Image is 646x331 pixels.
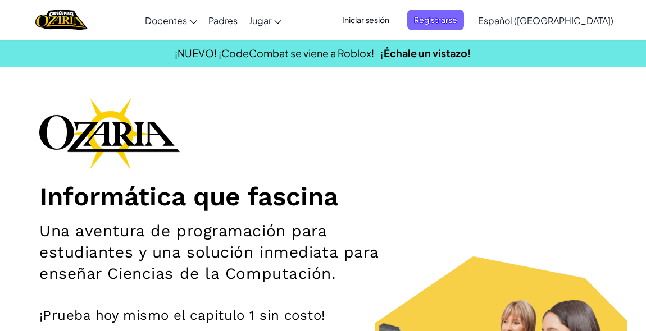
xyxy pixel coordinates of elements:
a: Padres [203,5,243,35]
h1: Informática que fascina [39,181,607,212]
a: Jugar [243,5,287,35]
a: ¡Échale un vistazo! [380,47,471,59]
span: Docentes [145,15,187,26]
span: Español ([GEOGRAPHIC_DATA]) [478,15,613,26]
button: Iniciar sesión [335,10,396,30]
img: Home [35,8,88,31]
img: Ozaria branding logo [39,98,180,169]
a: Ozaria by CodeCombat logo [35,8,88,31]
button: Registrarse [407,10,464,30]
a: Docentes [139,5,203,35]
h2: Una aventura de programación para estudiantes y una solución inmediata para enseñar Ciencias de l... [39,220,420,284]
a: Español ([GEOGRAPHIC_DATA]) [472,5,619,35]
span: Jugar [249,15,271,26]
span: ¡NUEVO! ¡CodeCombat se viene a Roblox! [175,47,374,59]
p: ¡Prueba hoy mismo el capítulo 1 sin costo! [39,307,607,324]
